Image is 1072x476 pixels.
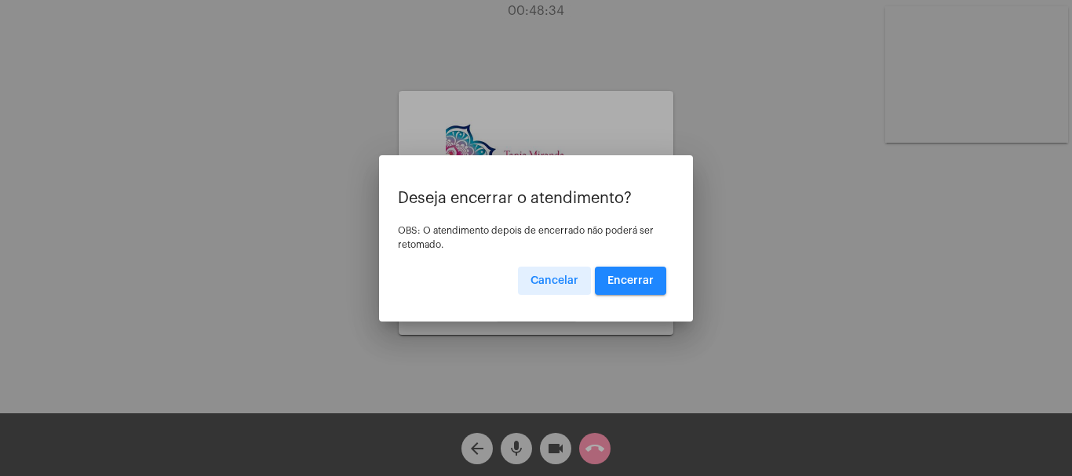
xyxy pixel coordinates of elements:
[518,267,591,295] button: Cancelar
[607,275,654,286] span: Encerrar
[398,190,674,207] p: Deseja encerrar o atendimento?
[595,267,666,295] button: Encerrar
[398,226,654,249] span: OBS: O atendimento depois de encerrado não poderá ser retomado.
[531,275,578,286] span: Cancelar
